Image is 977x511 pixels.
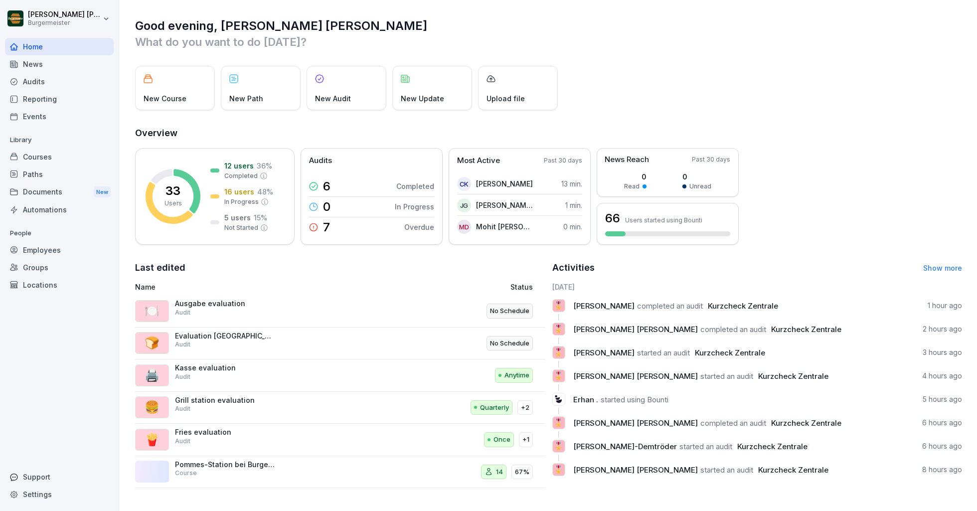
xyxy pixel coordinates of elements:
[601,395,668,404] span: started using Bounti
[135,282,392,292] p: Name
[224,212,251,223] p: 5 users
[695,348,765,357] span: Kurzcheck Zentrale
[923,394,962,404] p: 5 hours ago
[625,216,702,224] p: Users started using Bounti
[315,93,351,104] p: New Audit
[135,392,545,424] a: 🍔Grill station evaluationAuditQuarterly+2
[323,221,330,233] p: 7
[922,441,962,451] p: 6 hours ago
[679,442,732,451] span: started an audit
[758,465,828,475] span: Kurzcheck Zentrale
[922,418,962,428] p: 6 hours ago
[554,322,563,336] p: 🎖️
[257,186,273,197] p: 48 %
[573,301,635,311] span: [PERSON_NAME]
[758,371,828,381] span: Kurzcheck Zentrale
[552,282,963,292] h6: [DATE]
[5,486,114,503] a: Settings
[323,201,330,213] p: 0
[135,456,545,489] a: Pommes-Station bei Burgermeister®Course1467%
[490,339,529,348] p: No Schedule
[145,398,160,416] p: 🍔
[490,306,529,316] p: No Schedule
[395,201,434,212] p: In Progress
[476,221,533,232] p: Mohit [PERSON_NAME]
[135,126,962,140] h2: Overview
[457,220,471,234] div: MD
[175,404,190,413] p: Audit
[573,465,698,475] span: [PERSON_NAME] [PERSON_NAME]
[28,19,101,26] p: Burgermeister
[135,359,545,392] a: 🖨️Kasse evaluationAuditAnytime
[922,465,962,475] p: 8 hours ago
[922,371,962,381] p: 4 hours ago
[637,348,690,357] span: started an audit
[573,348,635,357] span: [PERSON_NAME]
[487,93,525,104] p: Upload file
[522,435,529,445] p: +1
[573,325,698,334] span: [PERSON_NAME] [PERSON_NAME]
[224,161,254,171] p: 12 users
[554,416,563,430] p: 🎖️
[404,222,434,232] p: Overdue
[396,181,434,191] p: Completed
[573,442,677,451] span: [PERSON_NAME]-Demtröder
[28,10,101,19] p: [PERSON_NAME] [PERSON_NAME] [PERSON_NAME]
[5,55,114,73] a: News
[5,468,114,486] div: Support
[175,437,190,446] p: Audit
[565,200,582,210] p: 1 min.
[493,435,510,445] p: Once
[692,155,730,164] p: Past 30 days
[544,156,582,165] p: Past 30 days
[771,325,841,334] span: Kurzcheck Zentrale
[175,299,275,308] p: Ausgabe evaluation
[554,439,563,453] p: 🎖️
[5,276,114,294] div: Locations
[605,154,649,166] p: News Reach
[5,90,114,108] a: Reporting
[175,428,275,437] p: Fries evaluation
[515,467,529,477] p: 67%
[457,177,471,191] div: CK
[771,418,841,428] span: Kurzcheck Zentrale
[224,223,258,232] p: Not Started
[552,261,595,275] h2: Activities
[254,212,267,223] p: 15 %
[323,180,330,192] p: 6
[700,465,753,475] span: started an audit
[504,370,529,380] p: Anytime
[605,210,620,227] h3: 66
[637,301,703,311] span: completed an audit
[700,325,766,334] span: completed an audit
[5,225,114,241] p: People
[5,259,114,276] a: Groups
[5,183,114,201] a: DocumentsNew
[257,161,272,171] p: 36 %
[135,34,962,50] p: What do you want to do [DATE]?
[224,197,259,206] p: In Progress
[5,38,114,55] a: Home
[5,108,114,125] div: Events
[5,201,114,218] a: Automations
[5,241,114,259] a: Employees
[175,372,190,381] p: Audit
[229,93,263,104] p: New Path
[175,308,190,317] p: Audit
[521,403,529,413] p: +2
[401,93,444,104] p: New Update
[5,148,114,166] div: Courses
[563,221,582,232] p: 0 min.
[682,171,711,182] p: 0
[700,371,753,381] span: started an audit
[928,301,962,311] p: 1 hour ago
[145,366,160,384] p: 🖨️
[135,328,545,360] a: 🍞Evaluation [GEOGRAPHIC_DATA]AuditNo Schedule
